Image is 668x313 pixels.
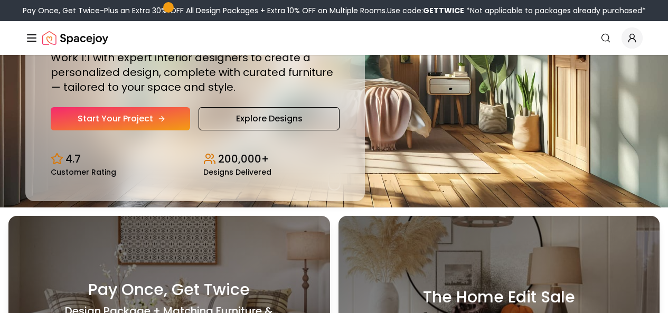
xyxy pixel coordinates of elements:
[88,280,250,299] h3: Pay Once, Get Twice
[199,107,339,130] a: Explore Designs
[23,5,646,16] div: Pay Once, Get Twice-Plus an Extra 30% OFF All Design Packages + Extra 10% OFF on Multiple Rooms.
[51,143,340,176] div: Design stats
[423,288,575,307] h3: The Home Edit Sale
[51,107,190,130] a: Start Your Project
[51,168,116,176] small: Customer Rating
[65,151,81,166] p: 4.7
[42,27,108,49] a: Spacejoy
[25,21,643,55] nav: Global
[42,27,108,49] img: Spacejoy Logo
[464,5,646,16] span: *Not applicable to packages already purchased*
[203,168,271,176] small: Designs Delivered
[218,151,269,166] p: 200,000+
[423,5,464,16] b: GETTWICE
[51,50,340,94] p: Work 1:1 with expert interior designers to create a personalized design, complete with curated fu...
[387,5,464,16] span: Use code:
